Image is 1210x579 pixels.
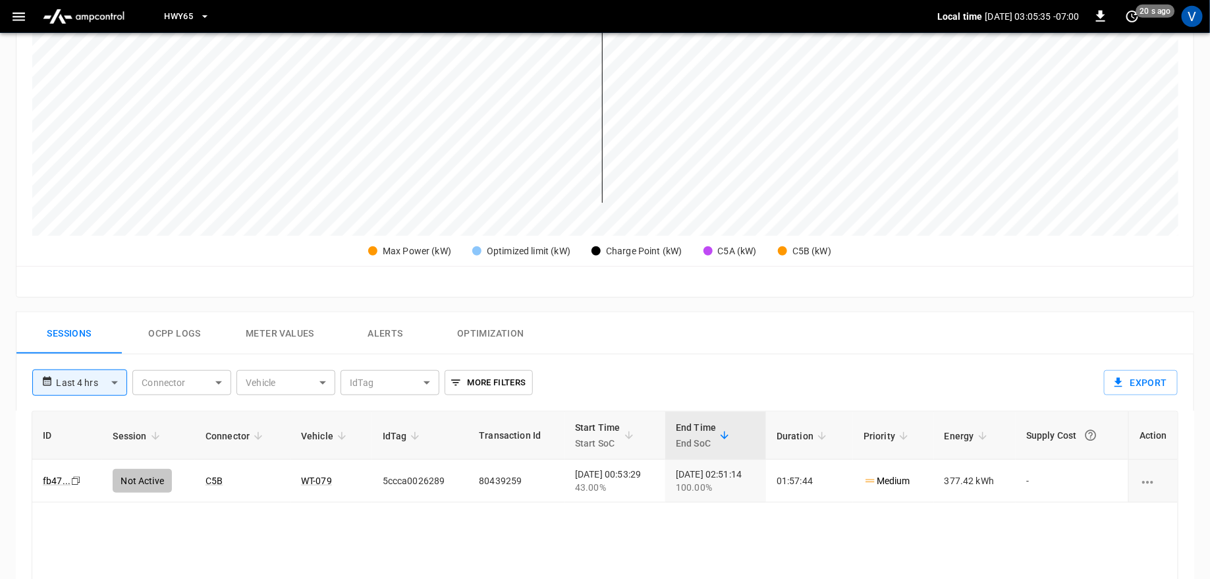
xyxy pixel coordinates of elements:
[676,420,716,451] div: End Time
[32,412,102,460] th: ID
[575,420,638,451] span: Start TimeStart SoC
[301,428,350,444] span: Vehicle
[438,312,543,354] button: Optimization
[792,244,831,258] div: C5B (kW)
[945,428,991,444] span: Energy
[676,420,733,451] span: End TimeEnd SoC
[1182,6,1203,27] div: profile-icon
[372,460,469,503] td: 5ccca0026289
[487,244,570,258] div: Optimized limit (kW)
[718,244,757,258] div: C5A (kW)
[227,312,333,354] button: Meter Values
[575,420,620,451] div: Start Time
[1122,6,1143,27] button: set refresh interval
[206,476,223,486] a: C5B
[206,428,267,444] span: Connector
[122,312,227,354] button: Ocpp logs
[575,468,655,494] div: [DATE] 00:53:29
[301,476,332,486] a: WT-079
[468,460,564,503] td: 80439259
[766,460,853,503] td: 01:57:44
[1026,424,1118,447] div: Supply Cost
[32,412,1178,503] table: sessions table
[864,428,912,444] span: Priority
[777,428,831,444] span: Duration
[676,481,756,494] div: 100.00%
[575,435,620,451] p: Start SoC
[676,435,716,451] p: End SoC
[934,460,1016,503] td: 377.42 kWh
[43,476,70,486] a: fb47...
[1140,474,1167,487] div: charging session options
[56,370,127,395] div: Last 4 hrs
[445,370,532,395] button: More Filters
[1136,5,1175,18] span: 20 s ago
[159,4,215,30] button: HWY65
[468,412,564,460] th: Transaction Id
[1016,460,1128,503] td: -
[70,474,83,488] div: copy
[333,312,438,354] button: Alerts
[1128,412,1178,460] th: Action
[985,10,1080,23] p: [DATE] 03:05:35 -07:00
[1079,424,1103,447] button: The cost of your charging session based on your supply rates
[164,9,193,24] span: HWY65
[38,4,130,29] img: ampcontrol.io logo
[676,468,756,494] div: [DATE] 02:51:14
[575,481,655,494] div: 43.00%
[606,244,682,258] div: Charge Point (kW)
[383,244,451,258] div: Max Power (kW)
[113,469,172,493] div: Not Active
[113,428,163,444] span: Session
[1104,370,1178,395] button: Export
[383,428,424,444] span: IdTag
[16,312,122,354] button: Sessions
[864,474,910,488] p: Medium
[937,10,983,23] p: Local time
